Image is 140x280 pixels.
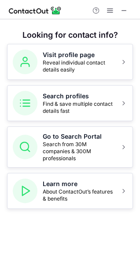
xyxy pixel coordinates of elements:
[43,59,115,73] span: Reveal individual contact details easily
[43,101,115,115] span: Find & save multiple contact details fast
[13,91,37,115] img: Search profiles
[13,50,37,74] img: Visit profile page
[7,44,133,80] button: Visit profile pageReveal individual contact details easily
[9,5,62,16] img: ContactOut v5.3.10
[43,132,115,141] h5: Go to Search Portal
[7,85,133,121] button: Search profilesFind & save multiple contact details fast
[43,50,115,59] h5: Visit profile page
[43,179,115,188] h5: Learn more
[13,179,37,203] img: Learn more
[7,173,133,209] button: Learn moreAbout ContactOut’s features & benefits
[43,141,115,162] span: Search from 30M companies & 300M professionals
[7,126,133,168] button: Go to Search PortalSearch from 30M companies & 300M professionals
[43,188,115,202] span: About ContactOut’s features & benefits
[43,92,115,101] h5: Search profiles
